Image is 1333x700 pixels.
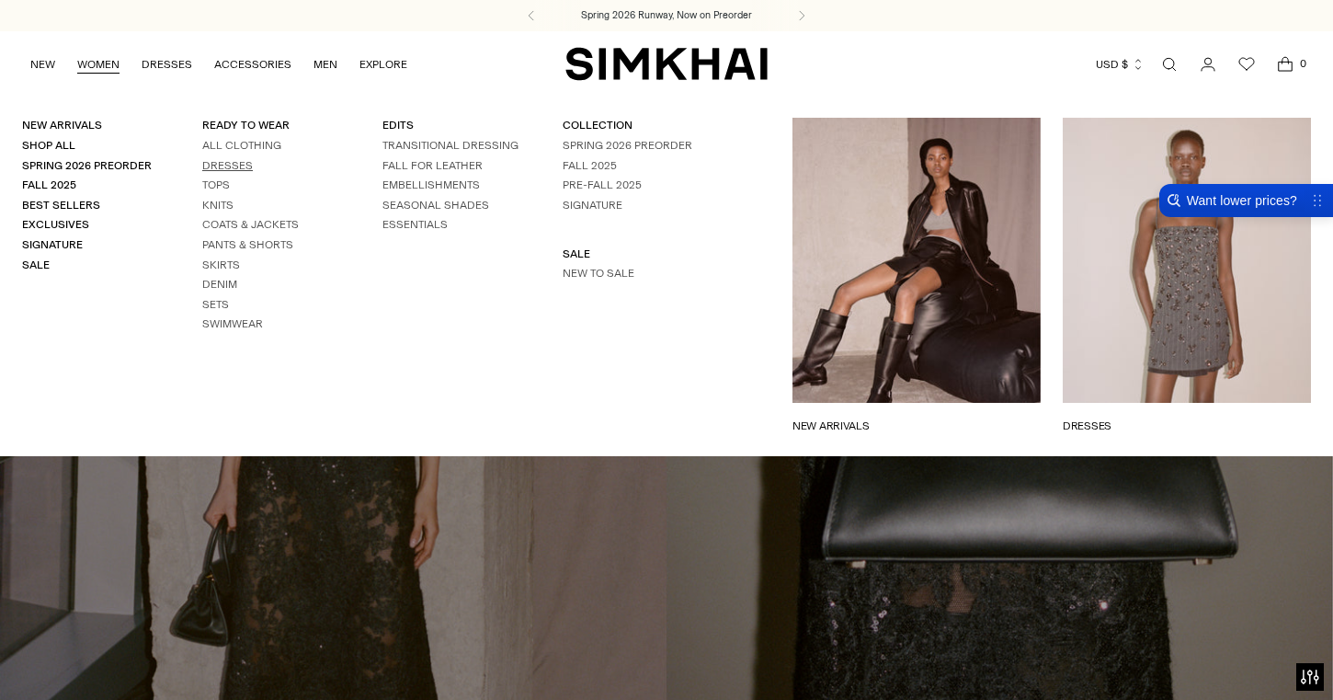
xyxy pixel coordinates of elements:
[359,44,407,85] a: EXPLORE
[581,8,752,23] a: Spring 2026 Runway, Now on Preorder
[1294,55,1311,72] span: 0
[1190,46,1226,83] a: Go to the account page
[313,44,337,85] a: MEN
[1151,46,1188,83] a: Open search modal
[1267,46,1304,83] a: Open cart modal
[30,44,55,85] a: NEW
[1096,44,1145,85] button: USD $
[1228,46,1265,83] a: Wishlist
[77,44,120,85] a: WOMEN
[565,46,768,82] a: SIMKHAI
[142,44,192,85] a: DRESSES
[214,44,291,85] a: ACCESSORIES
